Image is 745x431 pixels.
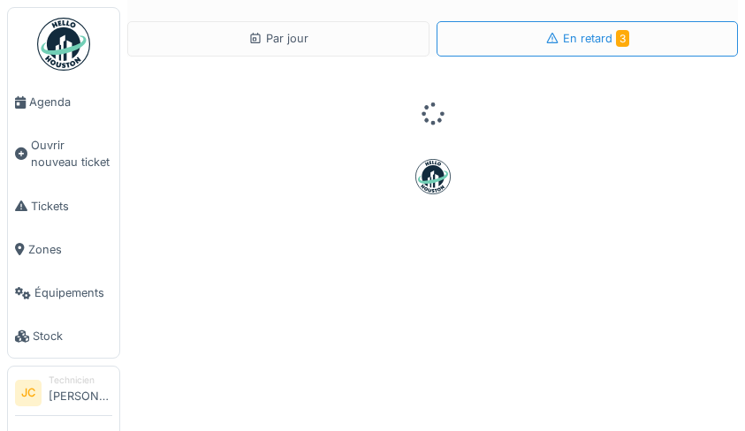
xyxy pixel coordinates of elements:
span: Tickets [31,198,112,215]
a: Stock [8,314,119,358]
li: JC [15,380,42,406]
span: Stock [33,328,112,344]
a: JC Technicien[PERSON_NAME] [15,374,112,416]
a: Équipements [8,271,119,314]
li: [PERSON_NAME] [49,374,112,412]
span: Agenda [29,94,112,110]
span: 3 [616,30,629,47]
span: En retard [563,32,629,45]
a: Zones [8,228,119,271]
a: Agenda [8,80,119,124]
span: Équipements [34,284,112,301]
a: Ouvrir nouveau ticket [8,124,119,184]
span: Ouvrir nouveau ticket [31,137,112,170]
img: badge-BVDL4wpA.svg [415,159,451,194]
div: Par jour [248,30,308,47]
span: Zones [28,241,112,258]
img: Badge_color-CXgf-gQk.svg [37,18,90,71]
a: Tickets [8,185,119,228]
div: Technicien [49,374,112,387]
